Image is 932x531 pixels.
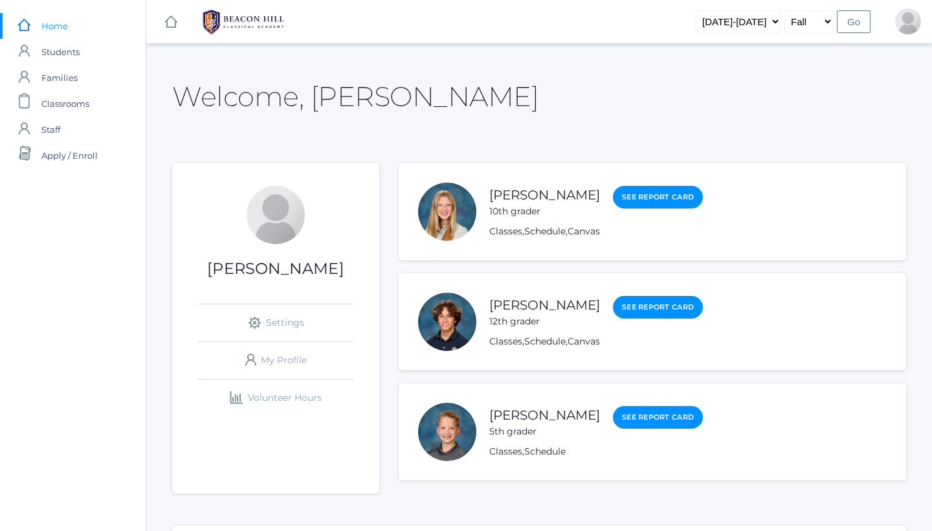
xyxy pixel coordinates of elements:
a: Settings [198,304,353,341]
div: , [489,445,703,458]
span: Families [41,65,78,91]
a: [PERSON_NAME] [489,297,600,313]
a: Volunteer Hours [198,379,353,416]
a: See Report Card [613,186,703,209]
div: Sienna Hein [418,183,476,241]
div: , , [489,335,703,348]
div: 10th grader [489,205,600,218]
a: [PERSON_NAME] [489,407,600,423]
div: 12th grader [489,315,600,328]
a: Classes [489,446,522,457]
span: Students [41,39,80,65]
div: 5th grader [489,425,600,438]
span: Home [41,13,68,39]
a: Canvas [568,225,600,237]
span: Apply / Enroll [41,142,98,168]
span: Staff [41,117,60,142]
div: Jen Hein [895,8,921,34]
div: Grant Hein [418,403,476,461]
a: [PERSON_NAME] [489,187,600,203]
a: My Profile [198,342,353,379]
a: See Report Card [613,296,703,319]
div: Jen Hein [247,186,305,244]
h1: [PERSON_NAME] [172,260,379,277]
a: Schedule [524,335,566,347]
a: Classes [489,335,522,347]
img: 1_BHCALogos-05.png [195,6,292,38]
a: Schedule [524,446,566,457]
input: Go [837,10,871,33]
a: Canvas [568,335,600,347]
a: Schedule [524,225,566,237]
a: See Report Card [613,406,703,429]
div: , , [489,225,703,238]
h2: Welcome, [PERSON_NAME] [172,82,538,111]
span: Classrooms [41,91,89,117]
a: Classes [489,225,522,237]
div: JT Hein [418,293,476,351]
